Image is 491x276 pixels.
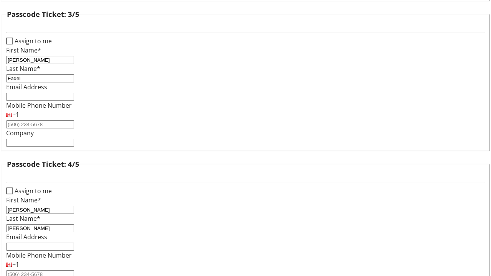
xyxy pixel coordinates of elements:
[6,196,41,204] label: First Name*
[13,186,52,195] label: Assign to me
[6,233,47,241] label: Email Address
[6,46,41,54] label: First Name*
[7,159,79,169] h3: Passcode Ticket: 4/5
[7,9,79,20] h3: Passcode Ticket: 3/5
[6,64,40,73] label: Last Name*
[6,120,74,128] input: (506) 234-5678
[6,129,34,137] label: Company
[13,36,52,46] label: Assign to me
[6,214,40,223] label: Last Name*
[6,83,47,91] label: Email Address
[6,251,72,260] label: Mobile Phone Number
[6,101,72,110] label: Mobile Phone Number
